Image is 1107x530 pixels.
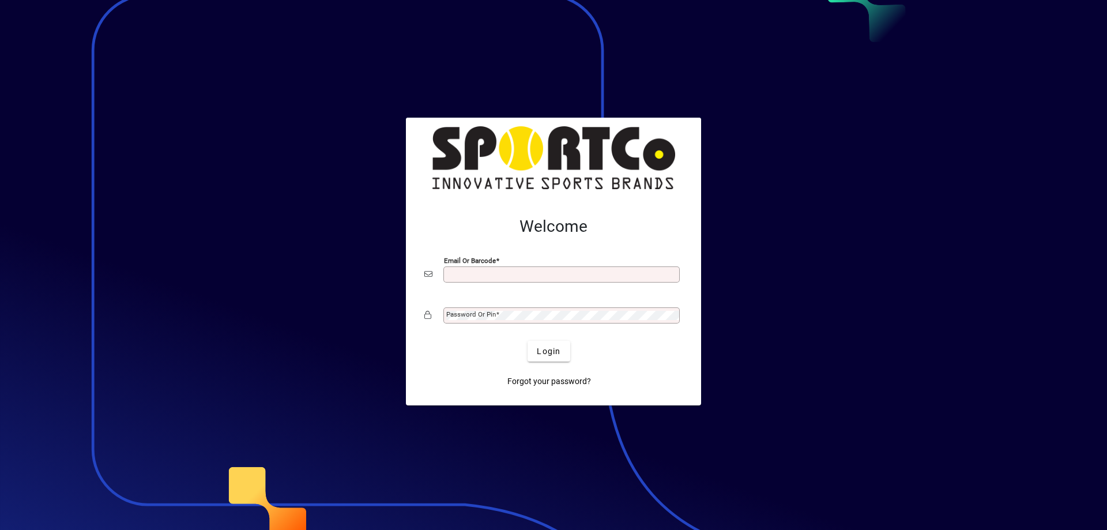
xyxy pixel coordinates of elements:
[424,217,683,236] h2: Welcome
[444,257,496,265] mat-label: Email or Barcode
[537,345,560,358] span: Login
[446,310,496,318] mat-label: Password or Pin
[503,371,596,392] a: Forgot your password?
[507,375,591,388] span: Forgot your password?
[528,341,570,362] button: Login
